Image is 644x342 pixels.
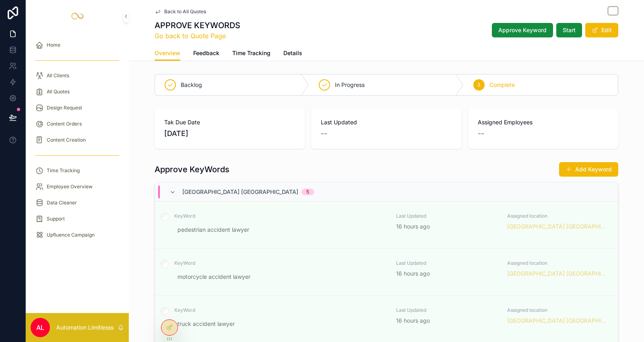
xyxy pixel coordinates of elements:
a: Go back to Quote Page [155,31,240,41]
a: Support [31,212,124,226]
span: Assigned location [507,307,609,313]
a: Data Cleaner [31,196,124,210]
span: Last Updated [396,307,497,313]
span: Employee Overview [47,183,93,190]
div: scrollable content [26,32,129,253]
span: In Progress [335,81,365,89]
p: 16 hours ago [396,223,430,231]
span: Design Request [47,105,82,111]
a: Details [283,46,302,62]
a: [GEOGRAPHIC_DATA] [GEOGRAPHIC_DATA] [507,317,609,325]
img: App logo [71,10,84,23]
span: Last Updated [396,260,497,266]
a: Upfluence Campaign [31,228,124,242]
a: Feedback [193,46,219,62]
span: Back to All Quotes [164,8,206,15]
a: [GEOGRAPHIC_DATA] [GEOGRAPHIC_DATA] [507,270,609,278]
span: Feedback [193,49,219,57]
span: [GEOGRAPHIC_DATA] [GEOGRAPHIC_DATA] [182,188,298,196]
button: Edit [585,23,618,37]
a: Time Tracking [31,163,124,178]
span: Data Cleaner [47,200,77,206]
a: Content Orders [31,117,124,131]
span: Content Creation [47,137,86,143]
a: Home [31,38,124,52]
span: Complete [489,81,515,89]
span: -- [478,128,484,139]
span: Last Updated [396,213,497,219]
span: Details [283,49,302,57]
span: 3 [477,82,480,88]
span: [DATE] [164,128,295,139]
span: Approve Keyword [498,26,547,34]
p: 16 hours ago [396,317,430,325]
span: KeyWord [174,307,386,313]
span: -- [321,128,327,139]
span: Assigned location [507,213,609,219]
span: Assigned Employees [478,118,609,126]
span: Assigned location [507,260,609,266]
p: Automation Limitlesss [56,323,114,332]
button: Start [556,23,582,37]
a: Employee Overview [31,179,124,194]
span: Last Updated [321,118,452,126]
a: [GEOGRAPHIC_DATA] [GEOGRAPHIC_DATA] [507,223,609,231]
a: Back to All Quotes [155,8,206,15]
span: Overview [155,49,180,57]
span: pedestrian accident lawyer [178,226,383,234]
a: Design Request [31,101,124,115]
a: Overview [155,46,180,61]
button: Add Keyword [559,162,618,177]
span: Start [563,26,576,34]
a: All Quotes [31,84,124,99]
span: All Clients [47,72,69,79]
span: Time Tracking [47,167,80,174]
span: Content Orders [47,121,82,127]
span: Home [47,42,60,48]
p: 16 hours ago [396,270,430,278]
span: KeyWord [174,260,386,266]
span: Time Tracking [232,49,270,57]
span: All Quotes [47,89,70,95]
button: Approve Keyword [492,23,553,37]
span: Upfluence Campaign [47,232,95,238]
span: KeyWord [174,213,386,219]
a: Content Creation [31,133,124,147]
span: Support [47,216,65,222]
span: AL [36,323,44,332]
span: Backlog [181,81,202,89]
h1: Approve KeyWords [155,164,229,175]
a: All Clients [31,68,124,83]
a: Time Tracking [232,46,270,62]
div: 5 [306,189,309,195]
span: truck accident lawyer [178,320,383,328]
span: Tak Due Date [164,118,295,126]
h1: APPROVE KEYWORDS [155,20,240,31]
span: motorcycle accident lawyer [178,273,383,281]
